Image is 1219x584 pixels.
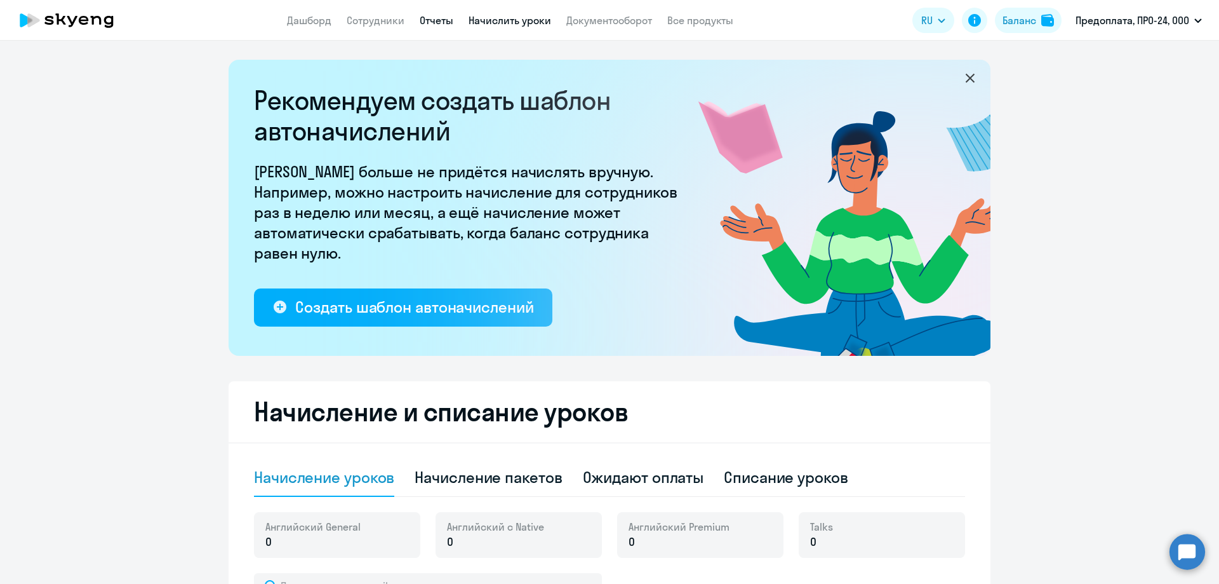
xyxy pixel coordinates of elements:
[566,14,652,27] a: Документооборот
[667,14,733,27] a: Все продукты
[347,14,404,27] a: Сотрудники
[1069,5,1208,36] button: Предоплата, ПРО-24, ООО
[629,534,635,550] span: 0
[810,534,816,550] span: 0
[921,13,933,28] span: RU
[254,161,686,263] p: [PERSON_NAME] больше не придётся начислять вручную. Например, можно настроить начисление для сотр...
[295,297,533,317] div: Создать шаблон автоначислений
[415,467,562,487] div: Начисление пакетов
[447,534,453,550] span: 0
[995,8,1062,33] button: Балансbalance
[254,467,394,487] div: Начисление уроков
[420,14,453,27] a: Отчеты
[912,8,954,33] button: RU
[469,14,551,27] a: Начислить уроки
[254,85,686,146] h2: Рекомендуем создать шаблон автоначислений
[583,467,704,487] div: Ожидают оплаты
[287,14,331,27] a: Дашборд
[254,289,552,327] button: Создать шаблон автоначислений
[810,520,833,534] span: Talks
[724,467,848,487] div: Списание уроков
[265,534,272,550] span: 0
[1003,13,1036,28] div: Баланс
[265,520,361,534] span: Английский General
[1076,13,1189,28] p: Предоплата, ПРО-24, ООО
[254,397,965,427] h2: Начисление и списание уроков
[1041,14,1054,27] img: balance
[629,520,729,534] span: Английский Premium
[447,520,544,534] span: Английский с Native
